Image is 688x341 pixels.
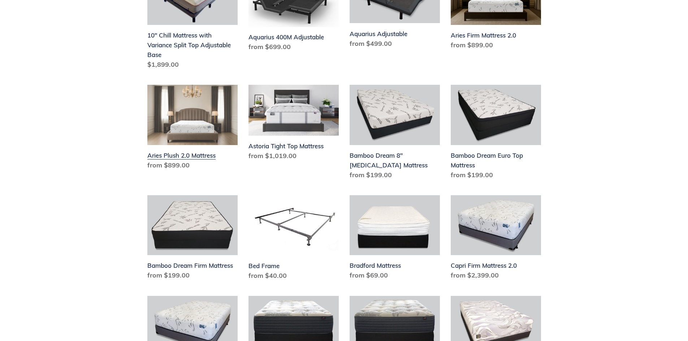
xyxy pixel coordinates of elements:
[451,195,541,283] a: Capri Firm Mattress 2.0
[248,85,339,163] a: Astoria Tight Top Mattress
[350,195,440,283] a: Bradford Mattress
[147,85,238,173] a: Aries Plush 2.0 Mattress
[350,85,440,183] a: Bamboo Dream 8" Memory Foam Mattress
[451,85,541,183] a: Bamboo Dream Euro Top Mattress
[147,195,238,283] a: Bamboo Dream Firm Mattress
[248,195,339,283] a: Bed Frame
